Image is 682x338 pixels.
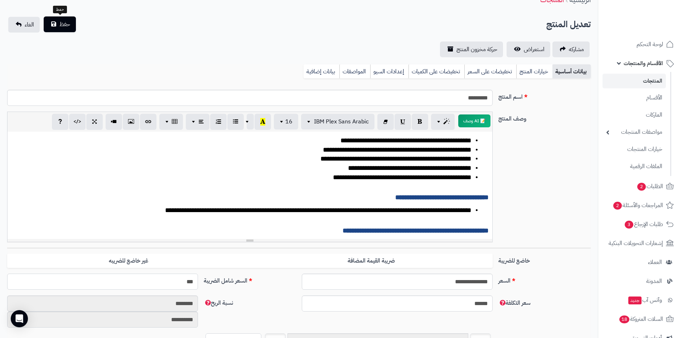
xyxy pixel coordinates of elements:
[458,114,490,127] button: 📝 AI وصف
[633,11,675,26] img: logo-2.png
[613,200,663,210] span: المراجعات والأسئلة
[613,201,622,210] span: 2
[546,17,591,32] h2: تعديل المنتج
[624,58,663,68] span: الأقسام والمنتجات
[408,64,464,79] a: تخفيضات على الكميات
[53,6,67,14] div: حفظ
[304,64,339,79] a: بيانات إضافية
[603,107,666,123] a: الماركات
[495,112,594,123] label: وصف المنتج
[25,20,34,29] span: الغاء
[637,182,646,191] span: 2
[552,41,590,57] a: مشاركه
[314,117,369,126] span: IBM Plex Sans Arabic
[456,45,497,54] span: حركة مخزون المنتج
[301,114,374,129] button: IBM Plex Sans Arabic
[440,41,503,57] a: حركة مخزون المنتج
[603,273,678,290] a: المدونة
[495,254,594,265] label: خاضع للضريبة
[624,219,663,229] span: طلبات الإرجاع
[603,310,678,328] a: السلات المتروكة18
[646,276,662,286] span: المدونة
[609,238,663,248] span: إشعارات التحويلات البنكية
[495,274,594,285] label: السعر
[603,74,666,88] a: المنتجات
[603,36,678,53] a: لوحة التحكم
[603,178,678,195] a: الطلبات2
[7,254,250,268] label: غير خاضع للضريبه
[274,114,298,129] button: 16
[603,216,678,233] a: طلبات الإرجاع3
[569,45,584,54] span: مشاركه
[339,64,370,79] a: المواصفات
[204,299,233,307] span: نسبة الربح
[44,16,76,32] button: حفظ
[603,292,678,309] a: وآتس آبجديد
[8,17,40,33] a: الغاء
[624,220,634,229] span: 3
[603,142,666,157] a: خيارات المنتجات
[464,64,516,79] a: تخفيضات على السعر
[619,315,630,324] span: 18
[495,90,594,101] label: اسم المنتج
[59,20,70,29] span: حفظ
[648,257,662,267] span: العملاء
[619,314,663,324] span: السلات المتروكة
[603,124,666,140] a: مواصفات المنتجات
[516,64,552,79] a: خيارات المنتج
[637,39,663,49] span: لوحة التحكم
[498,299,531,307] span: سعر التكلفة
[285,117,292,126] span: 16
[250,254,493,268] label: ضريبة القيمة المضافة
[603,159,666,174] a: الملفات الرقمية
[524,45,545,54] span: استعراض
[552,64,591,79] a: بيانات أساسية
[507,41,550,57] a: استعراض
[603,254,678,271] a: العملاء
[637,181,663,191] span: الطلبات
[603,90,666,106] a: الأقسام
[370,64,408,79] a: إعدادات السيو
[603,197,678,214] a: المراجعات والأسئلة2
[628,297,642,304] span: جديد
[603,235,678,252] a: إشعارات التحويلات البنكية
[11,310,28,327] div: Open Intercom Messenger
[201,274,299,285] label: السعر شامل الضريبة
[628,295,662,305] span: وآتس آب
